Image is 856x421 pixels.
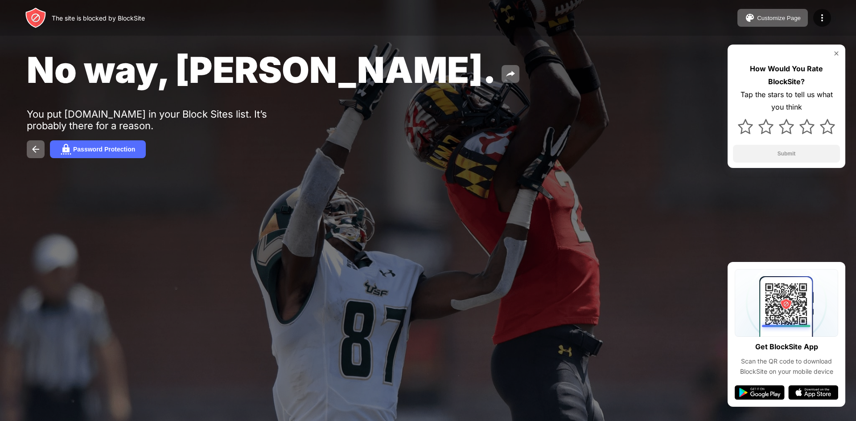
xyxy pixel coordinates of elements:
[505,69,516,79] img: share.svg
[745,12,755,23] img: pallet.svg
[735,269,838,337] img: qrcode.svg
[735,356,838,376] div: Scan the QR code to download BlockSite on your mobile device
[757,15,801,21] div: Customize Page
[52,14,145,22] div: The site is blocked by BlockSite
[833,50,840,57] img: rate-us-close.svg
[737,9,808,27] button: Customize Page
[788,385,838,400] img: app-store.svg
[738,119,753,134] img: star.svg
[799,119,815,134] img: star.svg
[758,119,774,134] img: star.svg
[733,88,840,114] div: Tap the stars to tell us what you think
[820,119,835,134] img: star.svg
[27,48,496,91] span: No way, [PERSON_NAME].
[735,385,785,400] img: google-play.svg
[30,144,41,155] img: back.svg
[817,12,827,23] img: menu-icon.svg
[779,119,794,134] img: star.svg
[61,144,71,155] img: password.svg
[50,140,146,158] button: Password Protection
[733,145,840,163] button: Submit
[73,146,135,153] div: Password Protection
[733,62,840,88] div: How Would You Rate BlockSite?
[25,7,46,29] img: header-logo.svg
[755,340,818,353] div: Get BlockSite App
[27,108,302,131] div: You put [DOMAIN_NAME] in your Block Sites list. It’s probably there for a reason.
